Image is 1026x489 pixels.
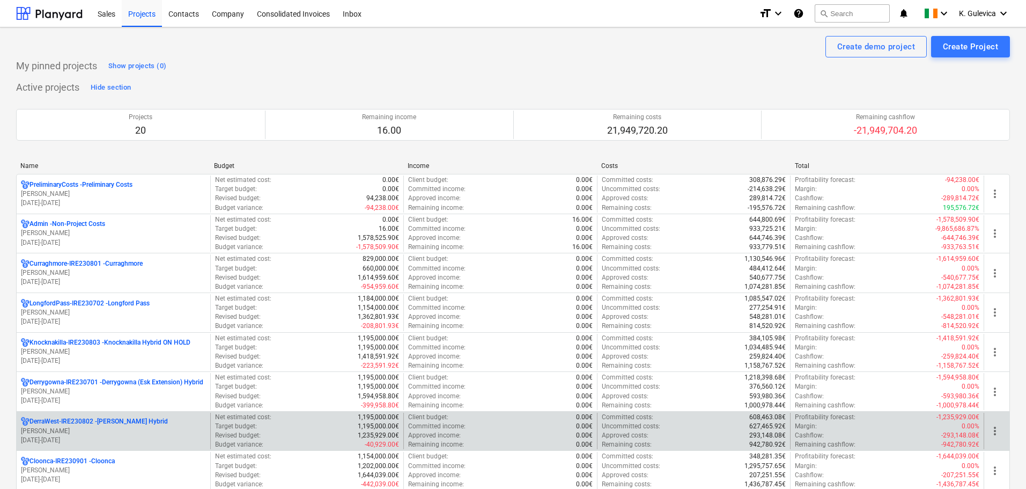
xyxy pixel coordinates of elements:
[21,427,206,436] p: [PERSON_NAME]
[988,306,1001,319] span: more_vert
[854,124,917,137] p: -21,949,704.20
[215,243,263,252] p: Budget variance :
[854,113,917,122] p: Remaining cashflow
[29,338,190,347] p: Knocknakilla-IRE230803 - Knocknakilla Hybrid ON HOLD
[358,312,399,322] p: 1,362,801.93€
[815,4,890,23] button: Search
[21,317,206,326] p: [DATE] - [DATE]
[748,203,786,213] p: -195,576.72€
[749,233,786,243] p: 644,746.39€
[602,401,652,410] p: Remaining costs :
[795,254,855,264] p: Profitability forecast :
[602,282,652,291] p: Remaining costs :
[936,282,979,291] p: -1,074,281.85€
[936,401,979,410] p: -1,000,978.44€
[962,422,979,431] p: 0.00%
[795,233,824,243] p: Cashflow :
[749,194,786,203] p: 289,814.72€
[941,233,979,243] p: -644,746.39€
[108,60,166,72] div: Show projects (0)
[997,7,1010,20] i: keyboard_arrow_down
[962,303,979,312] p: 0.00%
[215,382,257,391] p: Target budget :
[988,346,1001,359] span: more_vert
[576,392,593,401] p: 0.00€
[361,322,399,331] p: -208,801.93€
[21,220,206,247] div: Admin -Non-Project Costs[PERSON_NAME][DATE]-[DATE]
[601,162,786,170] div: Costs
[21,180,206,208] div: PreliminaryCosts -Preliminary Costs[PERSON_NAME][DATE]-[DATE]
[576,352,593,361] p: 0.00€
[837,40,915,54] div: Create demo project
[795,215,855,224] p: Profitability forecast :
[959,9,996,18] span: K. Gulevica
[602,373,653,382] p: Committed costs :
[602,322,652,331] p: Remaining costs :
[129,124,152,137] p: 20
[749,413,786,422] p: 608,463.08€
[408,322,464,331] p: Remaining income :
[602,343,660,352] p: Uncommitted costs :
[744,282,786,291] p: 1,074,281.85€
[602,233,648,243] p: Approved costs :
[361,361,399,370] p: -223,591.92€
[21,356,206,366] p: [DATE] - [DATE]
[988,227,1001,240] span: more_vert
[362,113,416,122] p: Remaining income
[29,457,115,466] p: Cloonca-IRE230901 - Cloonca
[21,457,206,484] div: Cloonca-IRE230901 -Cloonca[PERSON_NAME][DATE]-[DATE]
[795,322,855,331] p: Remaining cashflow :
[21,199,206,208] p: [DATE] - [DATE]
[962,343,979,352] p: 0.00%
[795,422,817,431] p: Margin :
[962,264,979,273] p: 0.00%
[358,352,399,361] p: 1,418,591.92€
[988,385,1001,398] span: more_vert
[825,36,927,57] button: Create demo project
[16,60,97,72] p: My pinned projects
[408,282,464,291] p: Remaining income :
[772,7,785,20] i: keyboard_arrow_down
[215,361,263,370] p: Budget variance :
[21,387,206,396] p: [PERSON_NAME]
[576,264,593,273] p: 0.00€
[795,361,855,370] p: Remaining cashflow :
[215,373,271,382] p: Net estimated cost :
[21,268,206,278] p: [PERSON_NAME]
[795,294,855,303] p: Profitability forecast :
[795,185,817,194] p: Margin :
[29,417,168,426] p: DerraWest-IRE230802 - [PERSON_NAME] Hybrid
[576,203,593,213] p: 0.00€
[382,185,399,194] p: 0.00€
[408,194,461,203] p: Approved income :
[941,243,979,252] p: -933,763.51€
[943,203,979,213] p: 195,576.72€
[602,361,652,370] p: Remaining costs :
[941,312,979,322] p: -548,281.01€
[820,9,828,18] span: search
[215,294,271,303] p: Net estimated cost :
[21,457,29,466] div: Project has multi currencies enabled
[988,267,1001,280] span: more_vert
[749,352,786,361] p: 259,824.40€
[215,185,257,194] p: Target budget :
[795,273,824,282] p: Cashflow :
[744,361,786,370] p: 1,158,767.52€
[795,162,980,170] div: Total
[572,243,593,252] p: 16.00€
[215,264,257,273] p: Target budget :
[602,294,653,303] p: Committed costs :
[936,294,979,303] p: -1,362,801.93€
[408,162,593,170] div: Income
[21,238,206,247] p: [DATE] - [DATE]
[408,203,464,213] p: Remaining income :
[602,243,652,252] p: Remaining costs :
[936,215,979,224] p: -1,578,509.90€
[795,176,855,185] p: Profitability forecast :
[945,176,979,185] p: -94,238.00€
[382,215,399,224] p: 0.00€
[408,334,448,343] p: Client budget :
[21,259,206,287] div: Curraghmore-IRE230801 -Curraghmore[PERSON_NAME][DATE]-[DATE]
[962,185,979,194] p: 0.00%
[408,303,466,312] p: Committed income :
